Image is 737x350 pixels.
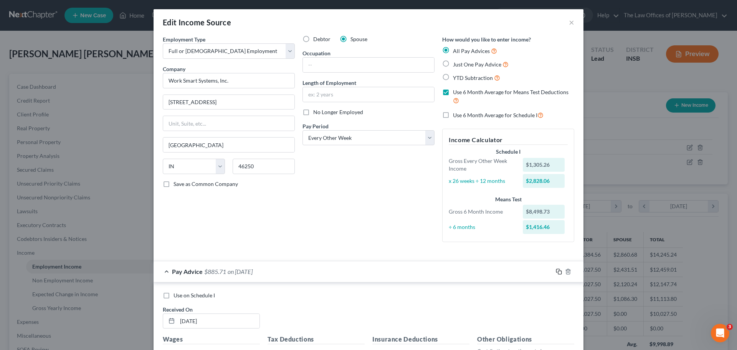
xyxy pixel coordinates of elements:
span: Spouse [350,36,367,42]
span: Debtor [313,36,330,42]
span: Use on Schedule I [174,292,215,299]
h5: Insurance Deductions [372,335,469,344]
span: Employment Type [163,36,205,43]
div: $1,416.46 [523,220,565,234]
span: Pay Advice [172,268,203,275]
div: Gross 6 Month Income [445,208,519,216]
span: Save as Common Company [174,181,238,187]
span: $885.71 [204,268,226,275]
h5: Wages [163,335,260,344]
input: Enter address... [163,95,294,109]
h5: Tax Deductions [268,335,365,344]
label: Occupation [302,49,330,57]
input: Unit, Suite, etc... [163,116,294,131]
span: All Pay Advices [453,48,490,54]
button: × [569,18,574,27]
iframe: Intercom live chat [711,324,729,342]
div: x 26 weeks ÷ 12 months [445,177,519,185]
h5: Other Obligations [477,335,574,344]
div: Schedule I [449,148,568,156]
span: YTD Subtraction [453,75,493,81]
span: Company [163,66,185,72]
span: 3 [727,324,733,330]
input: ex: 2 years [303,87,434,102]
span: Use 6 Month Average for Schedule I [453,112,537,118]
input: MM/DD/YYYY [177,314,259,328]
input: Search company by name... [163,73,295,88]
span: on [DATE] [228,268,253,275]
div: $2,828.06 [523,174,565,188]
label: How would you like to enter income? [442,35,531,43]
input: Enter city... [163,138,294,152]
div: $8,498.73 [523,205,565,219]
div: ÷ 6 months [445,223,519,231]
span: Received On [163,306,193,313]
span: No Longer Employed [313,109,363,115]
h5: Income Calculator [449,135,568,145]
span: Use 6 Month Average for Means Test Deductions [453,89,568,95]
span: Just One Pay Advice [453,61,501,68]
div: Gross Every Other Week Income [445,157,519,173]
input: -- [303,58,434,72]
div: Edit Income Source [163,17,231,28]
div: Means Test [449,196,568,203]
input: Enter zip... [233,159,295,174]
label: Length of Employment [302,79,356,87]
div: $1,305.26 [523,158,565,172]
span: Pay Period [302,123,329,129]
